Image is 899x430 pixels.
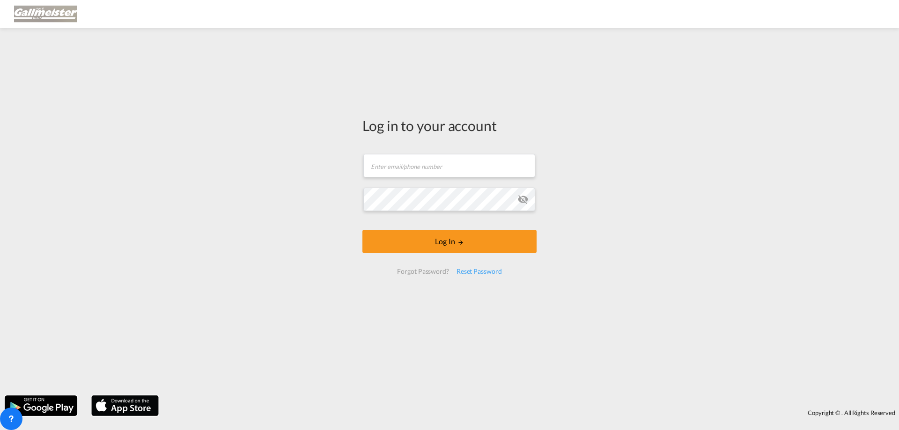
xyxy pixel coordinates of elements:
[453,263,506,280] div: Reset Password
[363,154,535,177] input: Enter email/phone number
[362,116,537,135] div: Log in to your account
[362,230,537,253] button: LOGIN
[163,405,899,421] div: Copyright © . All Rights Reserved
[4,394,78,417] img: google.png
[393,263,452,280] div: Forgot Password?
[14,4,77,25] img: 03265390ea0211efb7c18701be6bbe5d.png
[517,194,529,205] md-icon: icon-eye-off
[90,394,160,417] img: apple.png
